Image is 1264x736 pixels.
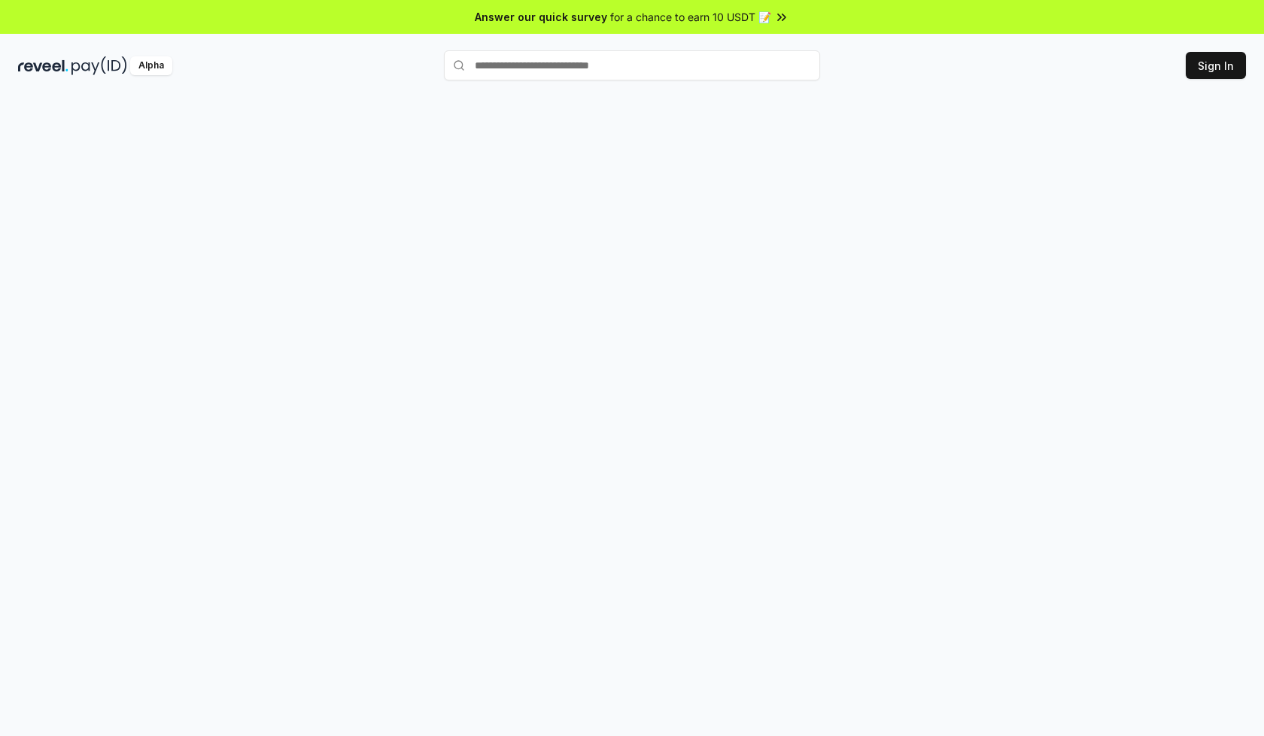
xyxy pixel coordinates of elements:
[71,56,127,75] img: pay_id
[610,9,771,25] span: for a chance to earn 10 USDT 📝
[1186,52,1246,79] button: Sign In
[130,56,172,75] div: Alpha
[475,9,607,25] span: Answer our quick survey
[18,56,68,75] img: reveel_dark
